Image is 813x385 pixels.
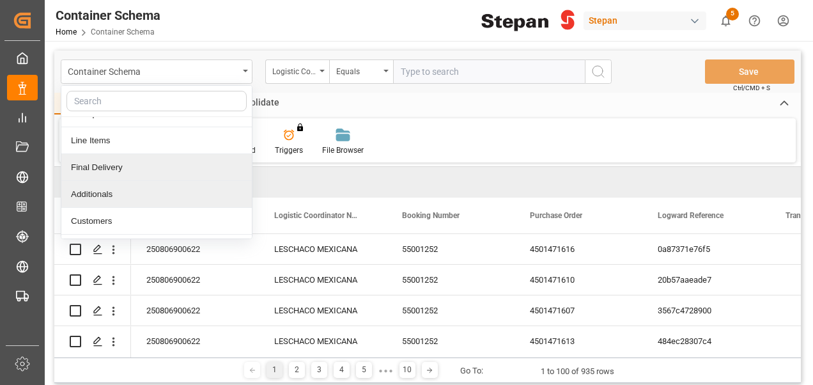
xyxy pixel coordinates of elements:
[131,295,259,326] div: 250806900622
[131,234,259,264] div: 250806900622
[56,27,77,36] a: Home
[61,59,252,84] button: close menu
[387,265,515,295] div: 55001252
[585,59,612,84] button: search button
[530,211,582,220] span: Purchase Order
[399,362,415,378] div: 10
[272,63,316,77] div: Logistic Coordinator Reference Number
[54,234,131,265] div: Press SPACE to select this row.
[54,265,131,295] div: Press SPACE to select this row.
[131,326,259,356] div: 250806900622
[658,211,724,220] span: Logward Reference
[54,93,98,114] div: Home
[642,265,770,295] div: 20b57aaeade7
[61,181,252,208] div: Additionals
[61,127,252,154] div: Line Items
[387,326,515,356] div: 55001252
[54,295,131,326] div: Press SPACE to select this row.
[584,12,706,30] div: Stepan
[726,8,739,20] span: 5
[274,211,360,220] span: Logistic Coordinator Name
[387,234,515,264] div: 55001252
[356,362,372,378] div: 5
[334,362,350,378] div: 4
[584,8,711,33] button: Stepan
[259,234,387,264] div: LESCHACO MEXICANA
[515,326,642,356] div: 4501471613
[311,362,327,378] div: 3
[481,10,575,32] img: Stepan_Company_logo.svg.png_1713531530.png
[265,59,329,84] button: open menu
[61,154,252,181] div: Final Delivery
[61,208,252,235] div: Customers
[733,83,770,93] span: Ctrl/CMD + S
[259,326,387,356] div: LESCHACO MEXICANA
[66,91,247,111] input: Search
[387,295,515,326] div: 55001252
[541,365,614,378] div: 1 to 100 of 935 rows
[515,295,642,326] div: 4501471607
[131,265,259,295] div: 250806900622
[259,265,387,295] div: LESCHACO MEXICANA
[54,326,131,357] div: Press SPACE to select this row.
[642,295,770,326] div: 3567c4728900
[56,6,160,25] div: Container Schema
[68,63,238,79] div: Container Schema
[642,234,770,264] div: 0a87371e76f5
[515,265,642,295] div: 4501471610
[740,6,769,35] button: Help Center
[402,211,460,220] span: Booking Number
[329,59,393,84] button: open menu
[259,295,387,326] div: LESCHACO MEXICANA
[289,362,305,378] div: 2
[267,362,283,378] div: 1
[515,234,642,264] div: 4501471616
[336,63,380,77] div: Equals
[642,326,770,356] div: 484ec28307c4
[322,145,364,156] div: File Browser
[221,93,289,114] div: Consolidate
[460,365,483,377] div: Go To:
[705,59,794,84] button: Save
[61,235,252,262] div: Materials
[393,59,585,84] input: Type to search
[378,366,392,375] div: ● ● ●
[711,6,740,35] button: show 5 new notifications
